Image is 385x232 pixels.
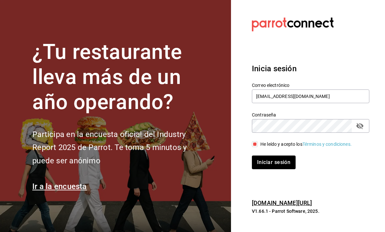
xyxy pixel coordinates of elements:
h3: Inicia sesión [252,63,369,75]
a: Ir a la encuesta [32,182,87,191]
a: [DOMAIN_NAME][URL] [252,199,312,206]
a: Términos y condiciones. [302,142,352,147]
input: Ingresa tu correo electrónico [252,89,369,103]
label: Correo electrónico [252,83,369,88]
button: passwordField [354,120,365,131]
label: Contraseña [252,113,369,117]
h2: Participa en la encuesta oficial del Industry Report 2025 de Parrot. Te toma 5 minutos y puede se... [32,128,208,168]
div: He leído y acepto los [260,141,352,148]
h1: ¿Tu restaurante lleva más de un año operando? [32,40,208,115]
p: V1.66.1 - Parrot Software, 2025. [252,208,369,214]
button: Iniciar sesión [252,156,296,169]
